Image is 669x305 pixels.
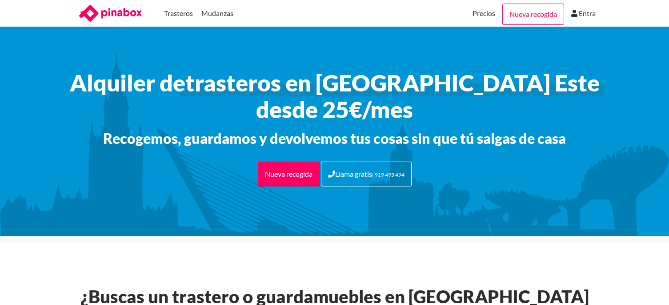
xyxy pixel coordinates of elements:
a: Nueva recogida [502,4,564,25]
span: trasteros en [GEOGRAPHIC_DATA] Este [185,69,600,96]
h3: Recogemos, guardamos y devolvemos tus cosas sin que tú salgas de casa [68,130,601,147]
a: Llama gratis| 919 495 494 [321,162,412,186]
small: | 919 495 494 [372,171,405,178]
h1: Alquiler de desde 25€/mes [68,69,601,123]
a: Nueva recogida [258,162,320,186]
